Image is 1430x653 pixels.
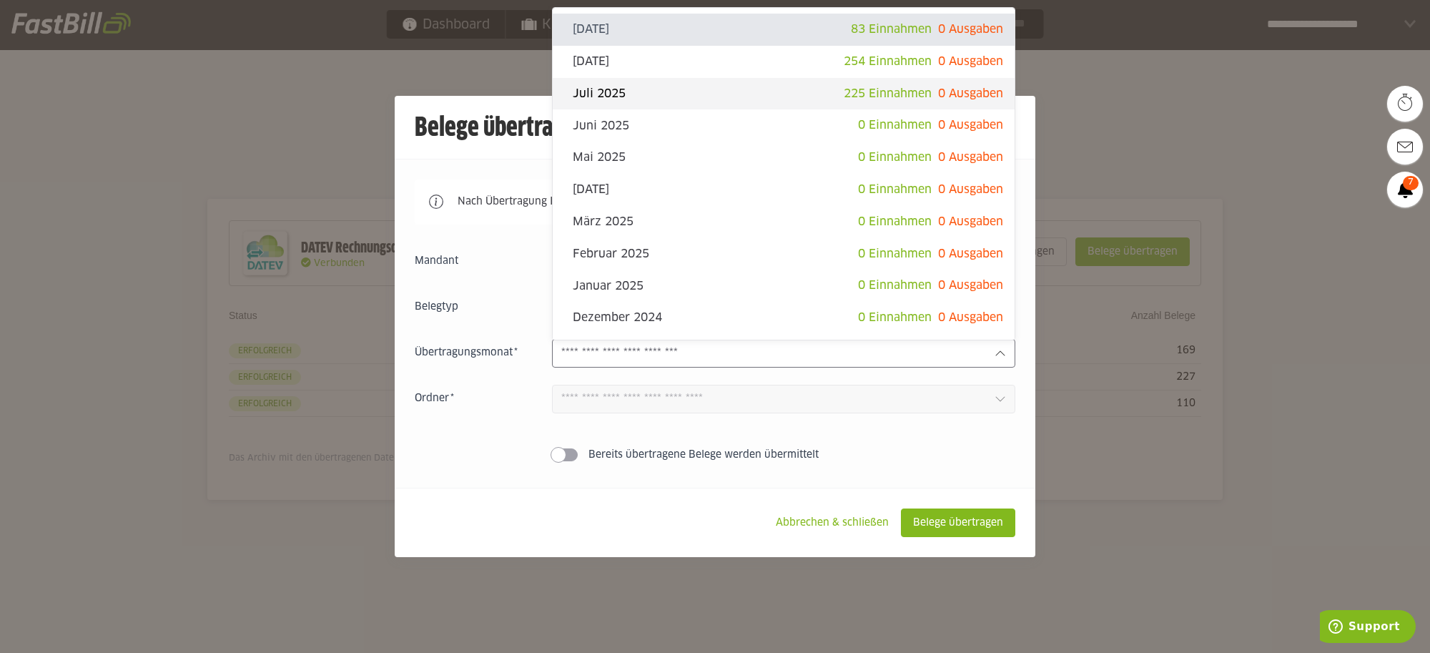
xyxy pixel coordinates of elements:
[415,448,1015,462] sl-switch: Bereits übertragene Belege werden übermittelt
[844,56,932,67] span: 254 Einnahmen
[938,312,1003,323] span: 0 Ausgaben
[858,312,932,323] span: 0 Einnahmen
[1320,610,1416,646] iframe: Öffnet ein Widget, in dem Sie weitere Informationen finden
[938,280,1003,291] span: 0 Ausgaben
[938,216,1003,227] span: 0 Ausgaben
[553,302,1015,334] sl-option: Dezember 2024
[938,56,1003,67] span: 0 Ausgaben
[938,119,1003,131] span: 0 Ausgaben
[858,119,932,131] span: 0 Einnahmen
[553,206,1015,238] sl-option: März 2025
[553,174,1015,206] sl-option: [DATE]
[764,509,901,537] sl-button: Abbrechen & schließen
[553,142,1015,174] sl-option: Mai 2025
[858,184,932,195] span: 0 Einnahmen
[858,216,932,227] span: 0 Einnahmen
[553,238,1015,270] sl-option: Februar 2025
[851,24,932,35] span: 83 Einnahmen
[1387,172,1423,207] a: 7
[844,88,932,99] span: 225 Einnahmen
[858,152,932,163] span: 0 Einnahmen
[553,334,1015,366] sl-option: [DATE]
[553,78,1015,110] sl-option: Juli 2025
[553,14,1015,46] sl-option: [DATE]
[858,248,932,260] span: 0 Einnahmen
[553,109,1015,142] sl-option: Juni 2025
[938,152,1003,163] span: 0 Ausgaben
[938,24,1003,35] span: 0 Ausgaben
[901,509,1015,537] sl-button: Belege übertragen
[938,184,1003,195] span: 0 Ausgaben
[858,280,932,291] span: 0 Einnahmen
[1403,176,1419,190] span: 7
[938,248,1003,260] span: 0 Ausgaben
[553,270,1015,302] sl-option: Januar 2025
[553,46,1015,78] sl-option: [DATE]
[938,88,1003,99] span: 0 Ausgaben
